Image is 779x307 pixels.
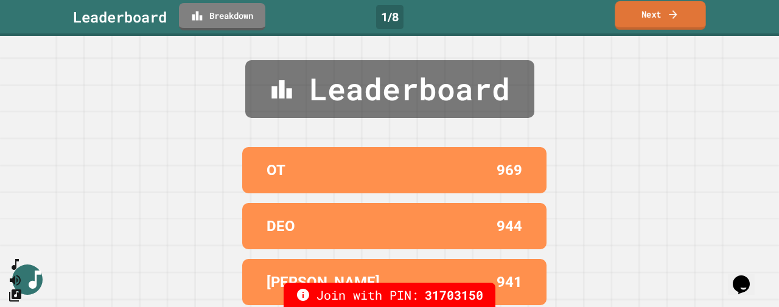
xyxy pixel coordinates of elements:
button: Mute music [8,272,23,288]
span: 31703150 [425,286,483,304]
div: Leaderboard [245,60,534,118]
p: 944 [497,215,522,237]
a: Next [615,1,705,30]
div: Join with PIN: [284,283,495,307]
button: Change Music [8,288,23,303]
button: SpeedDial basic example [8,257,23,272]
iframe: chat widget [728,258,767,295]
p: 969 [497,159,522,181]
p: [PERSON_NAME] [267,271,380,293]
div: Leaderboard [73,6,167,28]
div: 1 / 8 [376,5,403,29]
p: OT [267,159,285,181]
p: 941 [497,271,522,293]
a: Breakdown [179,3,265,30]
p: DEO [267,215,295,237]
